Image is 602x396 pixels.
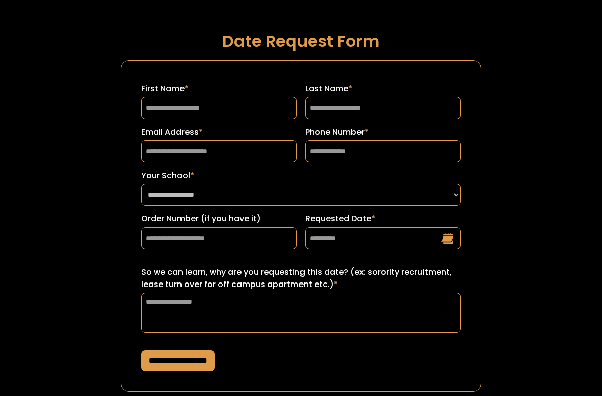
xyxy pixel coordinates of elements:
label: Order Number (if you have it) [141,213,297,225]
label: Last Name [305,83,461,95]
label: First Name [141,83,297,95]
label: Your School [141,169,461,182]
form: Request a Date Form [121,60,481,392]
label: Phone Number [305,126,461,138]
label: So we can learn, why are you requesting this date? (ex: sorority recruitment, lease turn over for... [141,266,461,291]
label: Requested Date [305,213,461,225]
label: Email Address [141,126,297,138]
h1: Date Request Form [121,32,481,50]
